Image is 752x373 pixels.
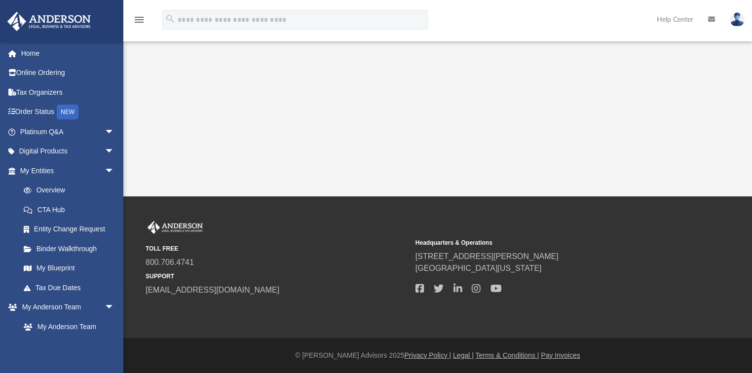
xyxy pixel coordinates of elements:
a: Privacy Policy | [405,351,451,359]
i: search [165,13,176,24]
a: Order StatusNEW [7,102,129,122]
div: © [PERSON_NAME] Advisors 2025 [123,350,752,361]
a: [GEOGRAPHIC_DATA][US_STATE] [415,264,542,272]
a: Digital Productsarrow_drop_down [7,142,129,161]
a: Pay Invoices [541,351,580,359]
a: My Anderson Teamarrow_drop_down [7,298,124,317]
a: [EMAIL_ADDRESS][DOMAIN_NAME] [146,286,279,294]
a: Online Ordering [7,63,129,83]
a: 800.706.4741 [146,258,194,266]
span: arrow_drop_down [105,161,124,181]
a: Legal | [453,351,474,359]
a: Platinum Q&Aarrow_drop_down [7,122,129,142]
span: arrow_drop_down [105,142,124,162]
a: Overview [14,181,129,200]
div: NEW [57,105,78,119]
a: Terms & Conditions | [476,351,539,359]
a: My Anderson Team [14,317,119,336]
a: Tax Organizers [7,82,129,102]
a: My Entitiesarrow_drop_down [7,161,129,181]
img: Anderson Advisors Platinum Portal [4,12,94,31]
span: arrow_drop_down [105,122,124,142]
a: Tax Due Dates [14,278,129,298]
a: Anderson System [14,336,124,356]
i: menu [133,14,145,26]
img: User Pic [730,12,745,27]
small: SUPPORT [146,272,409,281]
a: CTA Hub [14,200,129,220]
small: Headquarters & Operations [415,238,678,247]
span: arrow_drop_down [105,298,124,318]
small: TOLL FREE [146,244,409,253]
a: [STREET_ADDRESS][PERSON_NAME] [415,252,559,261]
a: Entity Change Request [14,220,129,239]
a: Binder Walkthrough [14,239,129,259]
img: Anderson Advisors Platinum Portal [146,221,205,234]
a: My Blueprint [14,259,124,278]
a: menu [133,19,145,26]
a: Home [7,43,129,63]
